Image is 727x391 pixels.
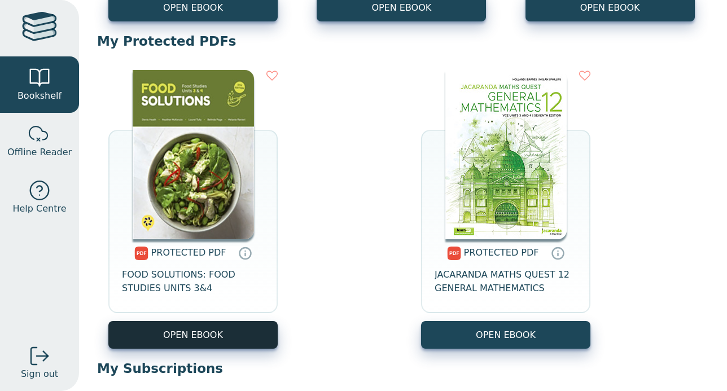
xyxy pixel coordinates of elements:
[447,247,461,260] img: pdf.svg
[435,268,577,295] span: JACARANDA MATHS QUEST 12 GENERAL MATHEMATICS
[97,360,709,377] p: My Subscriptions
[421,321,590,349] a: OPEN EBOOK
[97,33,709,50] p: My Protected PDFs
[445,70,567,239] img: 325038a6-f77d-4a19-9c41-b8421be6e700.jpg
[464,247,539,258] span: PROTECTED PDF
[108,321,278,349] a: OPEN EBOOK
[7,146,72,159] span: Offline Reader
[134,247,148,260] img: pdf.svg
[12,202,66,216] span: Help Centre
[122,268,264,295] span: FOOD SOLUTIONS: FOOD STUDIES UNITS 3&4
[133,70,254,239] img: ff5a7897-a594-4233-a26e-9a29c9a66293.jpg
[551,246,564,260] a: Protected PDFs cannot be printed, copied or shared. They can be accessed online through Education...
[17,89,62,103] span: Bookshelf
[21,367,58,381] span: Sign out
[151,247,226,258] span: PROTECTED PDF
[238,246,252,260] a: Protected PDFs cannot be printed, copied or shared. They can be accessed online through Education...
